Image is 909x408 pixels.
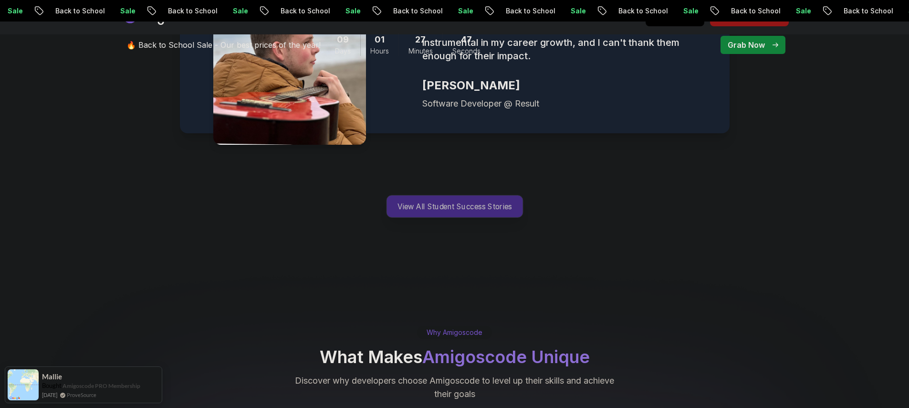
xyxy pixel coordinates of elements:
[386,195,523,218] a: View All Student Success Stories
[337,33,349,46] span: 9 Days
[375,33,385,46] span: 1 Hours
[42,382,62,389] span: Bought
[422,97,706,110] div: Software Developer @ Result
[48,6,113,16] p: Back to School
[498,6,563,16] p: Back to School
[320,347,590,366] h2: What Makes
[452,46,481,56] span: Seconds
[273,6,338,16] p: Back to School
[728,39,765,51] p: Grab Now
[126,39,321,51] p: 🔥 Back to School Sale - Our best prices of the year!
[63,382,140,389] a: Amigoscode PRO Membership
[160,6,225,16] p: Back to School
[788,6,819,16] p: Sale
[335,46,351,56] span: Days
[408,46,433,56] span: Minutes
[387,195,522,217] p: View All Student Success Stories
[338,6,368,16] p: Sale
[422,78,706,93] div: [PERSON_NAME]
[676,6,706,16] p: Sale
[563,6,594,16] p: Sale
[422,346,590,367] span: Amigoscode Unique
[836,6,901,16] p: Back to School
[67,391,96,399] a: ProveSource
[386,6,450,16] p: Back to School
[42,391,57,399] span: [DATE]
[415,33,426,46] span: 27 Minutes
[461,33,472,46] span: 47 Seconds
[225,6,256,16] p: Sale
[427,328,482,337] p: Why Amigoscode
[42,373,62,381] span: Mallie
[370,46,389,56] span: Hours
[294,374,615,401] p: Discover why developers choose Amigoscode to level up their skills and achieve their goals
[8,369,39,400] img: provesource social proof notification image
[723,6,788,16] p: Back to School
[611,6,676,16] p: Back to School
[113,6,143,16] p: Sale
[450,6,481,16] p: Sale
